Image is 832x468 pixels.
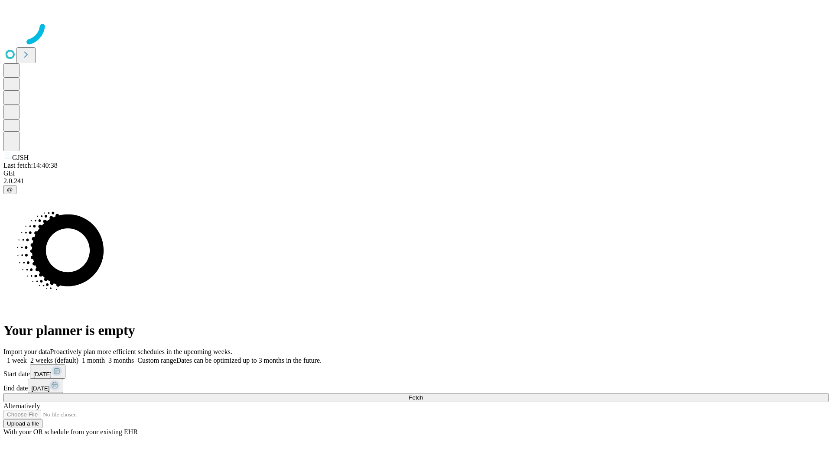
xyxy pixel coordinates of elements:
[33,371,52,377] span: [DATE]
[137,357,176,364] span: Custom range
[31,385,49,392] span: [DATE]
[3,393,829,402] button: Fetch
[3,177,829,185] div: 2.0.241
[3,402,40,409] span: Alternatively
[3,428,138,435] span: With your OR schedule from your existing EHR
[3,322,829,338] h1: Your planner is empty
[3,419,42,428] button: Upload a file
[3,162,58,169] span: Last fetch: 14:40:38
[82,357,105,364] span: 1 month
[7,357,27,364] span: 1 week
[50,348,232,355] span: Proactively plan more efficient schedules in the upcoming weeks.
[108,357,134,364] span: 3 months
[7,186,13,193] span: @
[3,185,16,194] button: @
[3,364,829,379] div: Start date
[3,348,50,355] span: Import your data
[28,379,63,393] button: [DATE]
[30,364,65,379] button: [DATE]
[409,394,423,401] span: Fetch
[3,379,829,393] div: End date
[3,169,829,177] div: GEI
[30,357,78,364] span: 2 weeks (default)
[176,357,322,364] span: Dates can be optimized up to 3 months in the future.
[12,154,29,161] span: GJSH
